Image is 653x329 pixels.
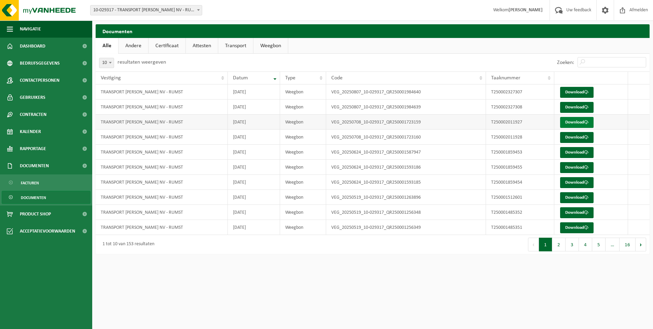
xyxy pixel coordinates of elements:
[20,72,59,89] span: Contactpersonen
[326,205,486,220] td: VEG_20250519_10-029317_QR250001256348
[579,238,592,251] button: 4
[99,58,114,68] span: 10
[486,205,554,220] td: T250001485352
[560,87,594,98] a: Download
[233,75,248,81] span: Datum
[326,84,486,100] td: VEG_20250807_10-029317_QR250001984640
[228,205,280,220] td: [DATE]
[96,205,228,220] td: TRANSPORT [PERSON_NAME] NV - RUMST
[101,75,121,81] span: Vestiging
[21,176,39,189] span: Facturen
[117,60,166,65] label: resultaten weergeven
[560,192,594,203] a: Download
[20,157,49,174] span: Documenten
[20,106,46,123] span: Contracten
[96,84,228,100] td: TRANSPORT [PERSON_NAME] NV - RUMST
[560,222,594,233] a: Download
[280,100,326,115] td: Weegbon
[2,176,91,189] a: Facturen
[592,238,606,251] button: 5
[20,140,46,157] span: Rapportage
[486,220,554,235] td: T250001485351
[326,190,486,205] td: VEG_20250519_10-029317_QR250001263896
[91,5,202,15] span: 10-029317 - TRANSPORT L. JANSSENS NV - RUMST
[280,145,326,160] td: Weegbon
[620,238,636,251] button: 16
[228,175,280,190] td: [DATE]
[326,220,486,235] td: VEG_20250519_10-029317_QR250001256349
[96,220,228,235] td: TRANSPORT [PERSON_NAME] NV - RUMST
[636,238,646,251] button: Next
[96,100,228,115] td: TRANSPORT [PERSON_NAME] NV - RUMST
[20,123,41,140] span: Kalender
[560,132,594,143] a: Download
[331,75,343,81] span: Code
[96,190,228,205] td: TRANSPORT [PERSON_NAME] NV - RUMST
[326,130,486,145] td: VEG_20250708_10-029317_QR250001723160
[99,238,154,251] div: 1 tot 10 van 153 resultaten
[280,205,326,220] td: Weegbon
[96,145,228,160] td: TRANSPORT [PERSON_NAME] NV - RUMST
[96,160,228,175] td: TRANSPORT [PERSON_NAME] NV - RUMST
[186,38,218,54] a: Attesten
[228,84,280,100] td: [DATE]
[552,238,566,251] button: 2
[20,21,41,38] span: Navigatie
[96,24,650,38] h2: Documenten
[560,177,594,188] a: Download
[560,162,594,173] a: Download
[557,60,574,65] label: Zoeken:
[326,145,486,160] td: VEG_20250624_10-029317_QR250001587947
[486,190,554,205] td: T250001512601
[228,160,280,175] td: [DATE]
[218,38,253,54] a: Transport
[20,223,75,240] span: Acceptatievoorwaarden
[326,175,486,190] td: VEG_20250624_10-029317_QR250001593185
[96,115,228,130] td: TRANSPORT [PERSON_NAME] NV - RUMST
[566,238,579,251] button: 3
[119,38,148,54] a: Andere
[280,175,326,190] td: Weegbon
[285,75,295,81] span: Type
[486,100,554,115] td: T250002327308
[20,206,51,223] span: Product Shop
[2,191,91,204] a: Documenten
[228,220,280,235] td: [DATE]
[528,238,539,251] button: Previous
[228,115,280,130] td: [DATE]
[606,238,620,251] span: …
[539,238,552,251] button: 1
[486,84,554,100] td: T250002327307
[20,55,60,72] span: Bedrijfsgegevens
[280,115,326,130] td: Weegbon
[486,160,554,175] td: T250001859455
[253,38,288,54] a: Weegbon
[280,220,326,235] td: Weegbon
[486,115,554,130] td: T250002011927
[280,130,326,145] td: Weegbon
[280,190,326,205] td: Weegbon
[280,160,326,175] td: Weegbon
[228,130,280,145] td: [DATE]
[326,115,486,130] td: VEG_20250708_10-029317_QR250001723159
[560,117,594,128] a: Download
[486,145,554,160] td: T250001859453
[560,102,594,113] a: Download
[20,38,45,55] span: Dashboard
[560,207,594,218] a: Download
[149,38,185,54] a: Certificaat
[280,84,326,100] td: Weegbon
[96,175,228,190] td: TRANSPORT [PERSON_NAME] NV - RUMST
[486,130,554,145] td: T250002011928
[20,89,45,106] span: Gebruikers
[228,100,280,115] td: [DATE]
[228,190,280,205] td: [DATE]
[486,175,554,190] td: T250001859454
[96,130,228,145] td: TRANSPORT [PERSON_NAME] NV - RUMST
[21,191,46,204] span: Documenten
[560,147,594,158] a: Download
[509,8,543,13] strong: [PERSON_NAME]
[90,5,202,15] span: 10-029317 - TRANSPORT L. JANSSENS NV - RUMST
[491,75,520,81] span: Taaknummer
